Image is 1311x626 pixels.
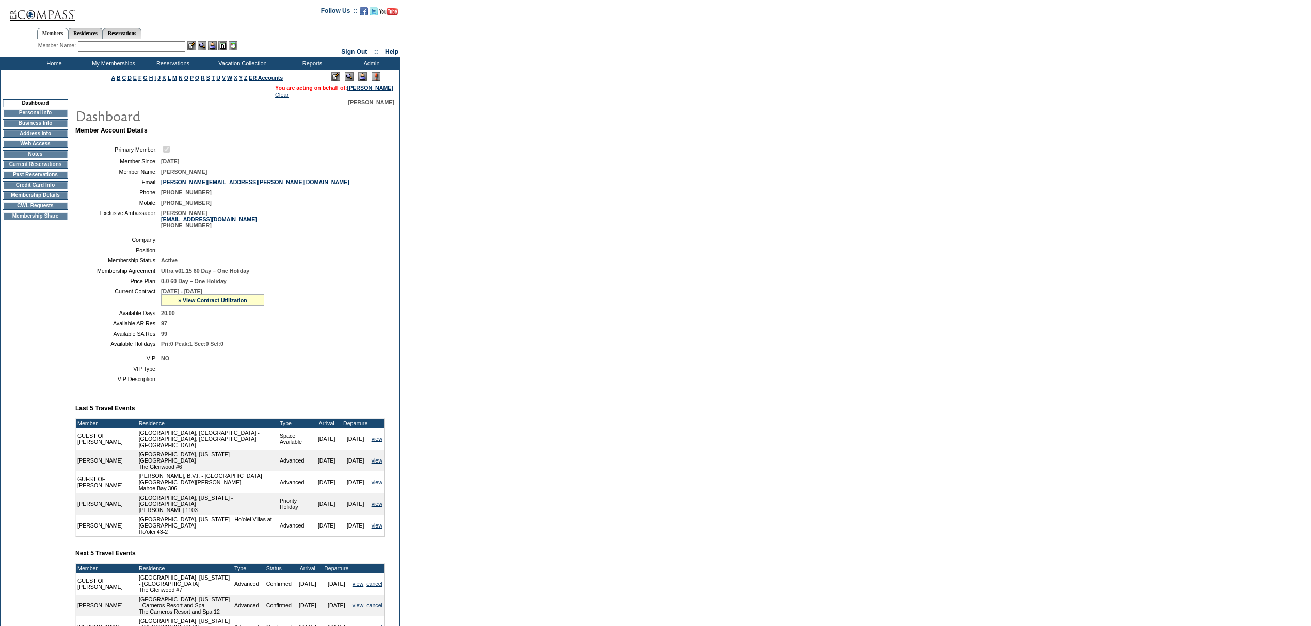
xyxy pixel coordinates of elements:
img: Impersonate [208,41,217,50]
a: O [184,75,188,81]
a: Follow us on Twitter [370,10,378,17]
span: [PHONE_NUMBER] [161,189,212,195]
span: 99 [161,331,167,337]
td: Advanced [278,515,312,536]
a: K [162,75,166,81]
span: 97 [161,320,167,326]
td: [GEOGRAPHIC_DATA], [US_STATE] - Carneros Resort and Spa The Carneros Resort and Spa 12 [137,595,233,616]
td: GUEST OF [PERSON_NAME] [76,471,137,493]
td: [PERSON_NAME], B.V.I. - [GEOGRAPHIC_DATA] [GEOGRAPHIC_DATA][PERSON_NAME] Mahoe Bay 306 [137,471,278,493]
img: pgTtlDashboard.gif [75,105,281,126]
td: Available Days: [79,310,157,316]
td: Type [278,419,312,428]
a: B [117,75,121,81]
span: 0-0 60 Day – One Holiday [161,278,227,284]
a: [EMAIL_ADDRESS][DOMAIN_NAME] [161,216,257,222]
a: Reservations [103,28,141,39]
td: Reservations [142,57,201,70]
td: [GEOGRAPHIC_DATA], [US_STATE] - [GEOGRAPHIC_DATA] [PERSON_NAME] 1103 [137,493,278,515]
td: [GEOGRAPHIC_DATA], [US_STATE] - [GEOGRAPHIC_DATA] The Glenwood #6 [137,450,278,471]
td: My Memberships [83,57,142,70]
span: [DATE] - [DATE] [161,288,202,294]
td: Departure [341,419,370,428]
td: GUEST OF [PERSON_NAME] [76,428,137,450]
a: view [372,457,382,464]
a: S [206,75,210,81]
td: Departure [322,564,351,573]
a: [PERSON_NAME][EMAIL_ADDRESS][PERSON_NAME][DOMAIN_NAME] [161,179,349,185]
img: Subscribe to our YouTube Channel [379,8,398,15]
td: Position: [79,247,157,253]
td: Price Plan: [79,278,157,284]
td: Credit Card Info [3,181,68,189]
a: V [222,75,226,81]
td: Advanced [233,573,265,595]
a: I [154,75,156,81]
span: [PERSON_NAME] [PHONE_NUMBER] [161,210,257,228]
a: A [111,75,115,81]
td: Current Reservations [3,160,68,169]
td: Admin [341,57,400,70]
a: cancel [366,602,382,608]
img: Impersonate [358,72,367,81]
a: view [372,436,382,442]
td: Current Contract: [79,288,157,306]
td: [PERSON_NAME] [76,450,137,471]
td: VIP: [79,355,157,361]
td: Membership Agreement: [79,268,157,274]
span: :: [374,48,378,55]
img: b_edit.gif [187,41,196,50]
a: G [143,75,147,81]
span: [PERSON_NAME] [161,169,207,175]
span: Active [161,257,178,263]
td: Personal Info [3,109,68,117]
td: Home [23,57,83,70]
td: [PERSON_NAME] [76,515,137,536]
a: Q [195,75,199,81]
a: view [372,522,382,529]
td: [DATE] [312,493,341,515]
span: [PHONE_NUMBER] [161,200,212,206]
a: C [122,75,126,81]
td: Member Since: [79,158,157,164]
td: [DATE] [341,428,370,450]
img: View [198,41,206,50]
td: Notes [3,150,68,158]
td: [DATE] [341,493,370,515]
td: Advanced [278,471,312,493]
b: Last 5 Travel Events [75,405,135,412]
img: View Mode [345,72,354,81]
td: Mobile: [79,200,157,206]
td: [DATE] [312,471,341,493]
td: Advanced [278,450,312,471]
td: CWL Requests [3,202,68,210]
a: view [372,501,382,507]
a: Residences [68,28,103,39]
a: W [227,75,232,81]
td: [DATE] [341,450,370,471]
td: Email: [79,179,157,185]
a: Help [385,48,398,55]
span: 20.00 [161,310,175,316]
span: Ultra v01.15 60 Day – One Holiday [161,268,249,274]
a: Z [244,75,248,81]
td: [GEOGRAPHIC_DATA], [GEOGRAPHIC_DATA] - [GEOGRAPHIC_DATA], [GEOGRAPHIC_DATA] [GEOGRAPHIC_DATA] [137,428,278,450]
td: Member Name: [79,169,157,175]
td: VIP Description: [79,376,157,382]
td: Address Info [3,129,68,138]
img: Become our fan on Facebook [360,7,368,15]
a: X [234,75,237,81]
img: Log Concern/Member Elevation [372,72,380,81]
td: Advanced [233,595,265,616]
td: Member [76,564,134,573]
span: Pri:0 Peak:1 Sec:0 Sel:0 [161,341,223,347]
span: NO [161,355,169,361]
a: R [201,75,205,81]
td: Exclusive Ambassador: [79,210,157,228]
td: Business Info [3,119,68,127]
a: Members [37,28,69,39]
a: Sign Out [341,48,367,55]
td: VIP Type: [79,366,157,372]
td: Phone: [79,189,157,195]
img: Reservations [218,41,227,50]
